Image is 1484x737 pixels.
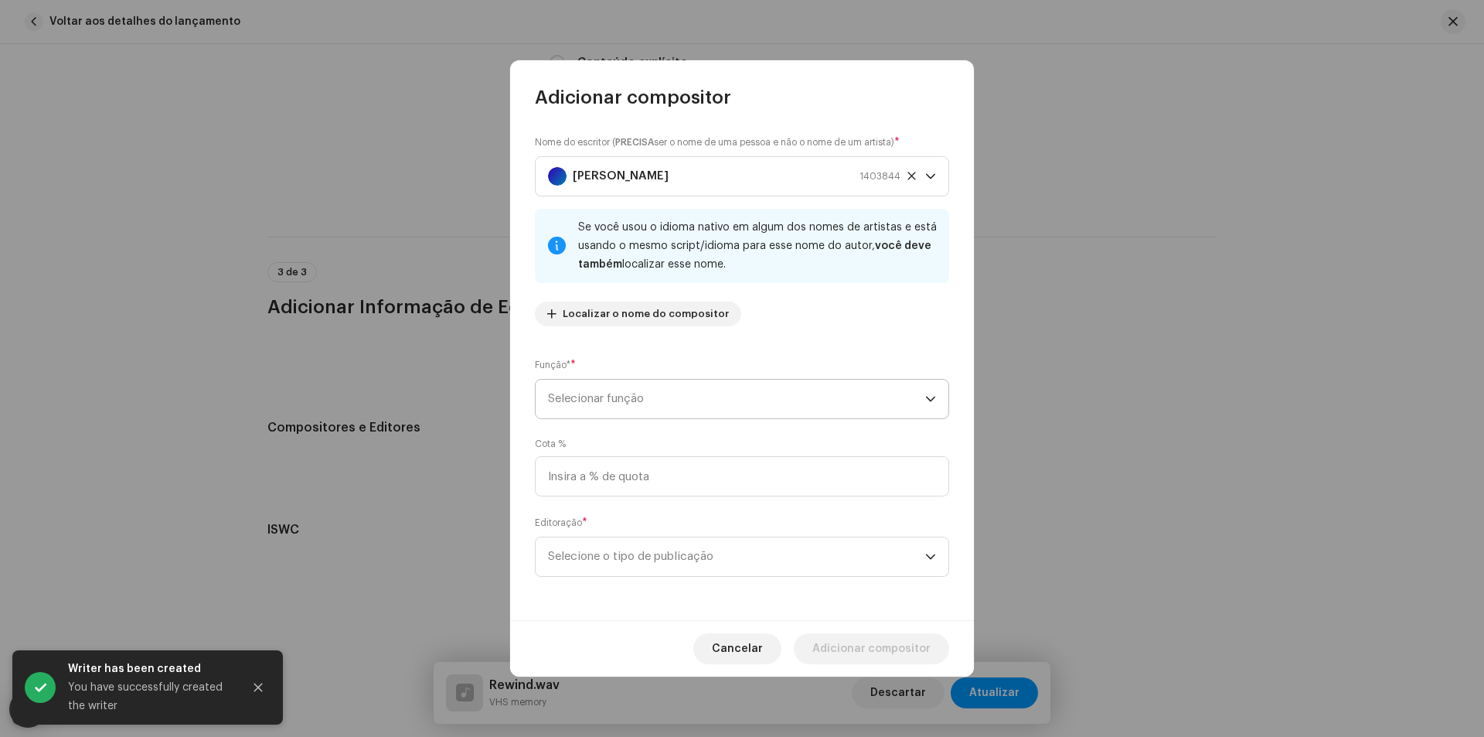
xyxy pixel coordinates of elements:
[548,380,925,418] span: Selecionar função
[794,633,949,664] button: Adicionar compositor
[535,302,741,326] button: Localizar o nome do compositor
[548,157,925,196] span: Thabata Rocha
[548,537,925,576] span: Selecione o tipo de publicação
[925,157,936,196] div: dropdown trigger
[615,138,654,147] strong: PRECISA
[535,515,582,531] small: Editoração
[243,672,274,703] button: Close
[712,633,763,664] span: Cancelar
[578,218,937,274] div: Se você usou o idioma nativo em algum dos nomes de artistas e está usando o mesmo script/idioma p...
[9,691,46,728] div: Open Intercom Messenger
[573,157,669,196] strong: [PERSON_NAME]
[535,135,894,150] small: Nome do escritor ( ser o nome de uma pessoa e não o nome de um artista)
[925,537,936,576] div: dropdown trigger
[859,157,900,196] span: 1403844
[812,633,931,664] span: Adicionar compositor
[68,660,230,678] div: Writer has been created
[535,357,570,373] small: Função*
[563,299,729,329] span: Localizar o nome do compositor
[925,380,936,418] div: dropdown trigger
[68,678,230,715] div: You have successfully created the writer
[535,85,731,110] span: Adicionar compositor
[535,456,949,496] input: Insira a % de quota
[693,633,781,664] button: Cancelar
[535,438,566,450] label: Cota %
